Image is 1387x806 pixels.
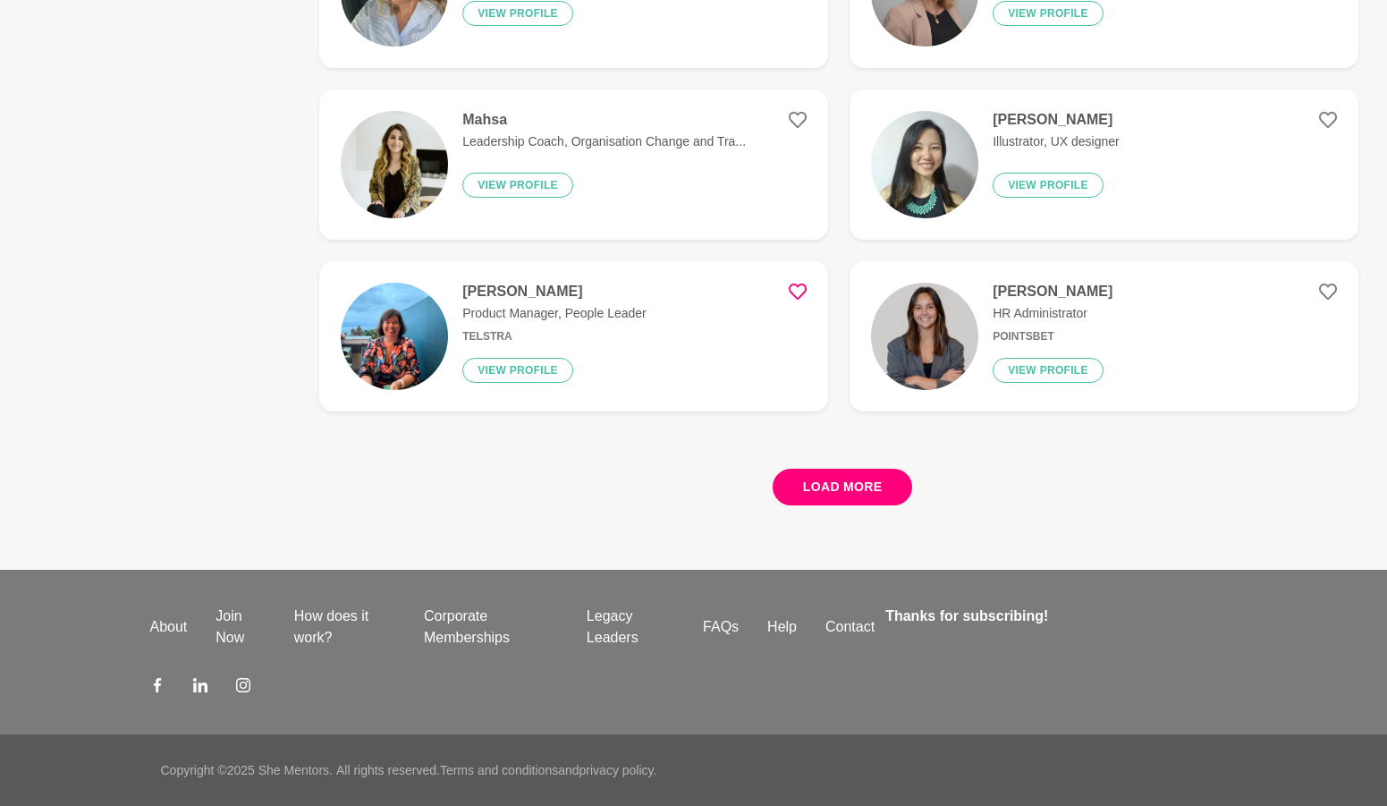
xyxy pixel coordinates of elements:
img: f25c4dbcbf762ae20e3ecb4e8bc2b18129f9e315-1109x1667.jpg [341,111,448,218]
img: 537bf1279ae339f29a95704064b1b194eed7836f-1206x1608.jpg [341,283,448,390]
img: 983922c014d956e8580fd0d8def91410084bf942-1536x2048.jpg [871,111,978,218]
a: Corporate Memberships [410,606,572,649]
p: Product Manager, People Leader [462,304,646,323]
img: 75fec5f78822a3e417004d0cddb1e440de3afc29-524x548.png [871,283,978,390]
p: Leadership Coach, Organisation Change and Tra... [462,132,746,151]
a: About [136,616,202,638]
a: LinkedIn [193,677,207,699]
a: Legacy Leaders [572,606,689,649]
button: View profile [462,1,573,26]
a: Contact [811,616,889,638]
button: View profile [993,1,1104,26]
button: View profile [462,358,573,383]
button: View profile [462,173,573,198]
p: Illustrator, UX designer [993,132,1120,151]
a: Terms and conditions [440,763,558,777]
button: View profile [993,173,1104,198]
button: View profile [993,358,1104,383]
a: Join Now [201,606,279,649]
a: How does it work? [280,606,410,649]
p: All rights reserved. and . [336,761,656,780]
h4: [PERSON_NAME] [993,283,1112,301]
h4: Mahsa [462,111,746,129]
a: Instagram [236,677,250,699]
a: MahsaLeadership Coach, Organisation Change and Tra...View profile [319,89,828,240]
a: privacy policy [579,763,654,777]
h6: PointsBet [993,330,1112,344]
a: FAQs [689,616,753,638]
a: [PERSON_NAME]Illustrator, UX designerView profile [850,89,1358,240]
a: [PERSON_NAME]HR AdministratorPointsBetView profile [850,261,1358,411]
p: HR Administrator [993,304,1112,323]
h4: [PERSON_NAME] [993,111,1120,129]
a: Facebook [150,677,165,699]
h6: Telstra [462,330,646,344]
a: [PERSON_NAME]Product Manager, People LeaderTelstraView profile [319,261,828,411]
button: Load more [773,469,913,505]
h4: Thanks for subscribing! [885,606,1226,627]
p: Copyright © 2025 She Mentors . [161,761,333,780]
a: Help [753,616,811,638]
h4: [PERSON_NAME] [462,283,646,301]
